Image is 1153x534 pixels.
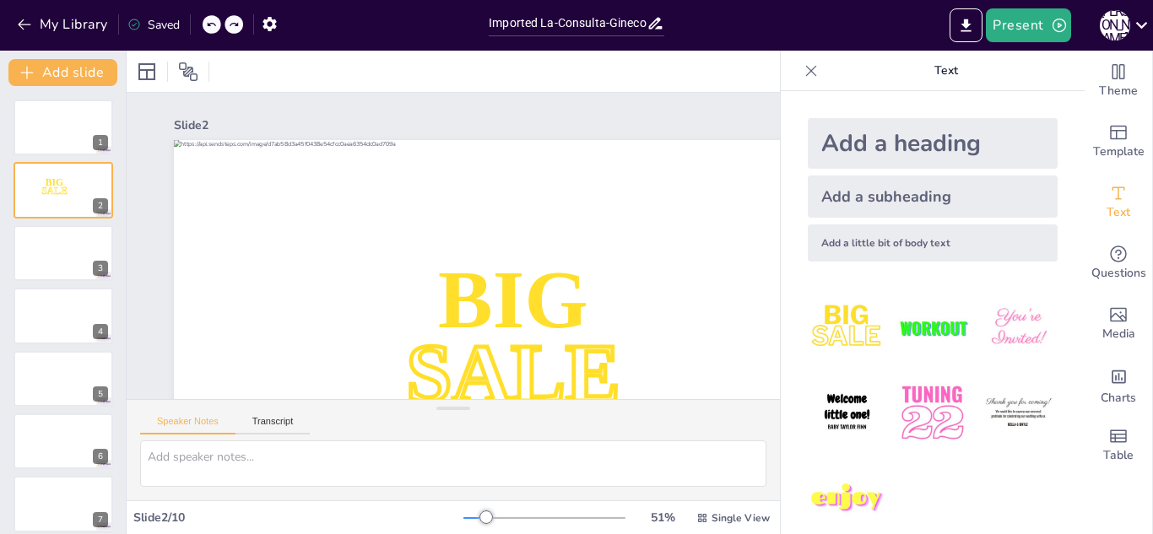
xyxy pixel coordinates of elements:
span: Questions [1091,264,1146,283]
img: 2.jpeg [893,289,972,367]
div: Add text boxes [1085,172,1152,233]
div: 3 [93,261,108,276]
span: BIG [46,176,63,187]
span: Media [1102,325,1135,343]
button: Present [986,8,1070,42]
div: Add a table [1085,415,1152,476]
span: Charts [1101,389,1136,407]
span: SALE [415,310,637,421]
div: Add a little bit of body text [808,224,1058,262]
div: [PERSON_NAME] [1100,10,1130,40]
div: Add charts and graphs [1085,354,1152,415]
button: Transcript [235,416,311,434]
p: Text [825,51,1068,91]
span: Position [178,62,198,82]
div: Layout [133,58,160,85]
img: 4.jpeg [808,374,886,452]
div: 2 [93,198,108,213]
div: 4 [14,288,113,343]
div: Saved [127,17,180,33]
img: 5.jpeg [893,374,972,452]
img: 6.jpeg [979,374,1058,452]
div: 5 [93,386,108,402]
div: 51 % [642,510,683,526]
div: 3 [14,225,113,281]
button: Speaker Notes [140,416,235,434]
img: 1.jpeg [808,289,886,367]
div: 7 [93,512,108,527]
div: 4 [93,324,108,339]
div: 2 [14,162,113,218]
div: Add a subheading [808,175,1058,218]
button: My Library [13,11,115,38]
div: Add images, graphics, shapes or video [1085,294,1152,354]
span: Text [1107,203,1130,222]
span: Template [1093,143,1145,161]
button: [PERSON_NAME] [1100,8,1130,42]
div: 6 [14,413,113,469]
div: Slide 2 / 10 [133,510,463,526]
span: Theme [1099,82,1138,100]
div: Slide 2 [162,79,804,163]
div: Add ready made slides [1085,111,1152,172]
div: Change the overall theme [1085,51,1152,111]
div: Add a heading [808,118,1058,169]
div: 1 [14,100,113,155]
span: Table [1103,446,1134,465]
span: BIG [439,240,598,345]
button: Export to PowerPoint [950,8,982,42]
span: Single View [712,511,770,525]
div: 5 [14,351,113,407]
div: 6 [93,449,108,464]
button: Add slide [8,59,117,86]
input: Insert title [489,11,647,35]
img: 3.jpeg [979,289,1058,367]
div: Get real-time input from your audience [1085,233,1152,294]
span: SALE [41,185,68,196]
div: 7 [14,476,113,531]
div: 1 [93,135,108,150]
